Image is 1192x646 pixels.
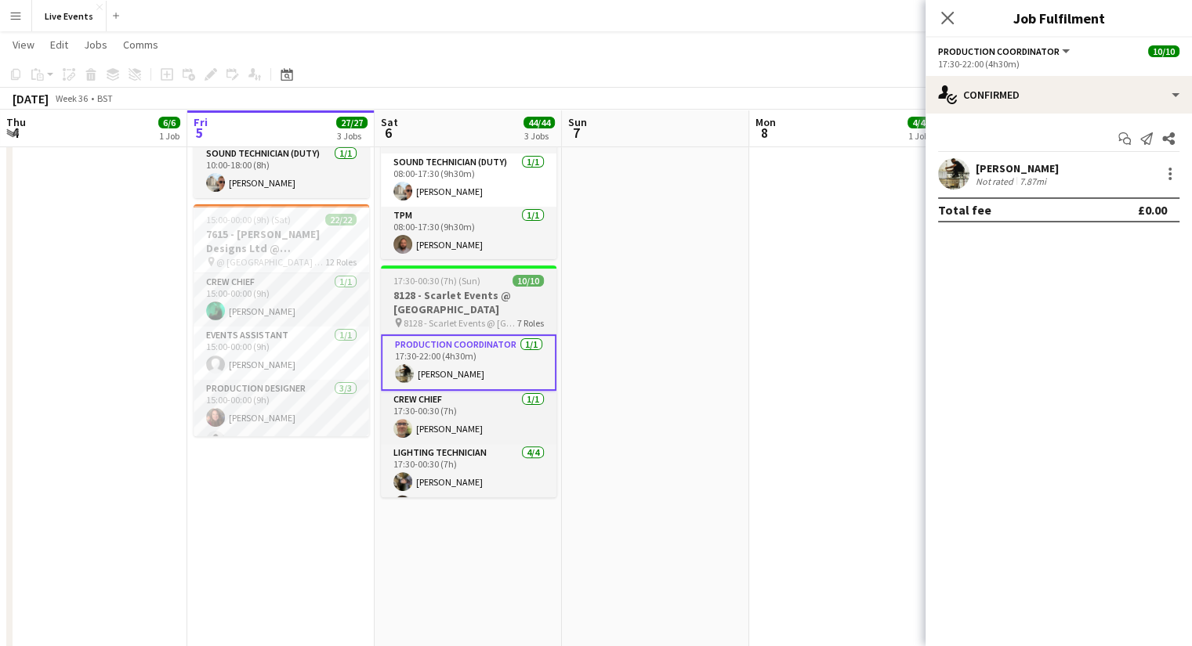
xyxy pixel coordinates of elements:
[908,117,929,128] span: 4/4
[194,380,369,478] app-card-role: Production Designer3/315:00-00:00 (9h)[PERSON_NAME][PERSON_NAME]
[32,1,107,31] button: Live Events
[976,175,1016,187] div: Not rated
[194,227,369,255] h3: 7615 - [PERSON_NAME] Designs Ltd @ [GEOGRAPHIC_DATA]
[753,124,776,142] span: 8
[379,124,398,142] span: 6
[84,38,107,52] span: Jobs
[194,115,208,129] span: Fri
[568,115,587,129] span: Sun
[524,117,555,128] span: 44/44
[393,275,480,287] span: 17:30-00:30 (7h) (Sun)
[325,256,357,268] span: 12 Roles
[117,34,165,55] a: Comms
[337,130,367,142] div: 3 Jobs
[52,92,91,104] span: Week 36
[1138,202,1167,218] div: £0.00
[123,38,158,52] span: Comms
[524,130,554,142] div: 3 Jobs
[381,115,398,129] span: Sat
[206,214,291,226] span: 15:00-00:00 (9h) (Sat)
[78,34,114,55] a: Jobs
[381,391,556,444] app-card-role: Crew Chief1/117:30-00:30 (7h)[PERSON_NAME]
[908,130,929,142] div: 1 Job
[336,117,368,128] span: 27/27
[517,317,544,329] span: 7 Roles
[325,214,357,226] span: 22/22
[513,275,544,287] span: 10/10
[191,124,208,142] span: 5
[381,444,556,565] app-card-role: Lighting Technician4/417:30-00:30 (7h)[PERSON_NAME]
[97,92,113,104] div: BST
[938,45,1072,57] button: Production Coordinator
[381,207,556,260] app-card-role: TPM1/108:00-17:30 (9h30m)[PERSON_NAME]
[938,45,1060,57] span: Production Coordinator
[926,8,1192,28] h3: Job Fulfilment
[976,161,1059,175] div: [PERSON_NAME]
[44,34,74,55] a: Edit
[194,145,369,198] app-card-role: Sound Technician (Duty)1/110:00-18:00 (8h)[PERSON_NAME]
[404,317,517,329] span: 8128 - Scarlet Events @ [GEOGRAPHIC_DATA]
[13,91,49,106] div: [DATE]
[381,153,556,207] app-card-role: Sound Technician (Duty)1/108:00-17:30 (9h30m)[PERSON_NAME]
[6,115,26,129] span: Thu
[4,124,26,142] span: 4
[566,124,587,142] span: 7
[938,58,1179,70] div: 17:30-22:00 (4h30m)
[216,256,325,268] span: @ [GEOGRAPHIC_DATA] - 7615
[6,34,41,55] a: View
[13,38,34,52] span: View
[381,265,556,497] app-job-card: 17:30-00:30 (7h) (Sun)10/108128 - Scarlet Events @ [GEOGRAPHIC_DATA] 8128 - Scarlet Events @ [GEO...
[50,38,68,52] span: Edit
[755,115,776,129] span: Mon
[381,288,556,316] h3: 8128 - Scarlet Events @ [GEOGRAPHIC_DATA]
[926,76,1192,114] div: Confirmed
[194,327,369,380] app-card-role: Events Assistant1/115:00-00:00 (9h)[PERSON_NAME]
[381,334,556,391] app-card-role: Production Coordinator1/117:30-22:00 (4h30m)[PERSON_NAME]
[194,204,369,436] app-job-card: 15:00-00:00 (9h) (Sat)22/227615 - [PERSON_NAME] Designs Ltd @ [GEOGRAPHIC_DATA] @ [GEOGRAPHIC_DAT...
[1148,45,1179,57] span: 10/10
[159,130,179,142] div: 1 Job
[158,117,180,128] span: 6/6
[194,273,369,327] app-card-role: Crew Chief1/115:00-00:00 (9h)[PERSON_NAME]
[938,202,991,218] div: Total fee
[1016,175,1049,187] div: 7.87mi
